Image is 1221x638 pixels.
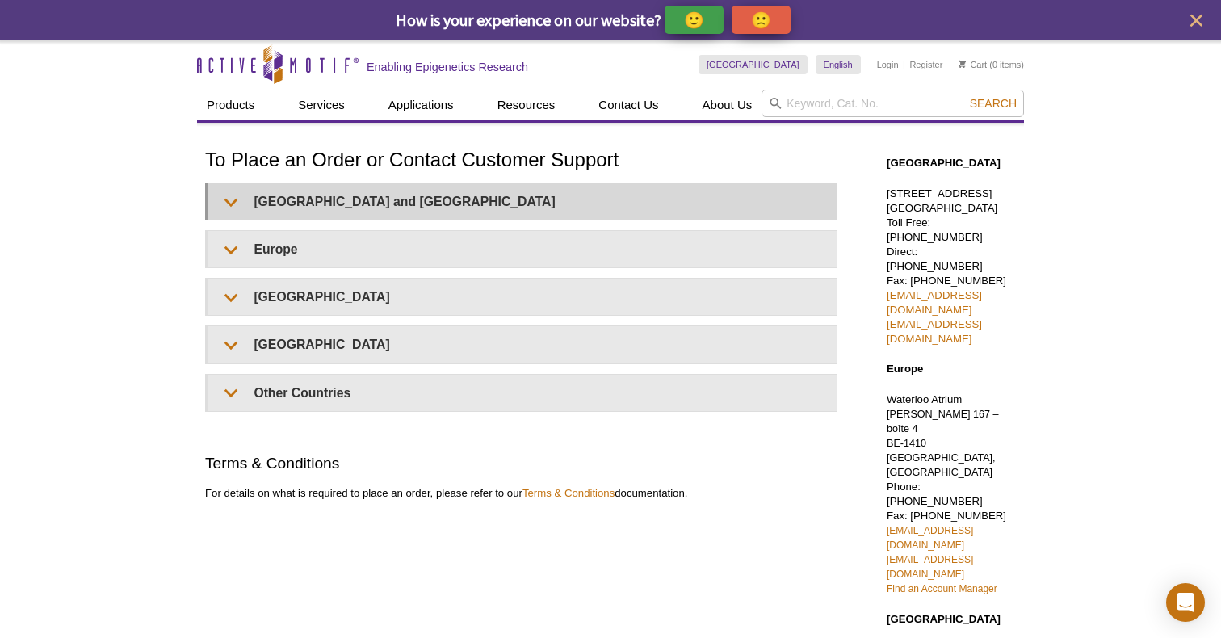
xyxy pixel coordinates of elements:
[208,279,837,315] summary: [GEOGRAPHIC_DATA]
[970,97,1017,110] span: Search
[751,10,771,30] p: 🙁
[887,289,982,316] a: [EMAIL_ADDRESS][DOMAIN_NAME]
[887,157,1001,169] strong: [GEOGRAPHIC_DATA]
[959,60,966,68] img: Your Cart
[208,326,837,363] summary: [GEOGRAPHIC_DATA]
[699,55,808,74] a: [GEOGRAPHIC_DATA]
[522,487,615,499] a: Terms & Conditions
[288,90,355,120] a: Services
[396,10,661,30] span: How is your experience on our website?
[887,363,923,375] strong: Europe
[887,409,999,478] span: [PERSON_NAME] 167 – boîte 4 BE-1410 [GEOGRAPHIC_DATA], [GEOGRAPHIC_DATA]
[208,375,837,411] summary: Other Countries
[887,613,1001,625] strong: [GEOGRAPHIC_DATA]
[903,55,905,74] li: |
[887,583,997,594] a: Find an Account Manager
[887,392,1016,596] p: Waterloo Atrium Phone: [PHONE_NUMBER] Fax: [PHONE_NUMBER]
[959,59,987,70] a: Cart
[959,55,1024,74] li: (0 items)
[367,60,528,74] h2: Enabling Epigenetics Research
[589,90,668,120] a: Contact Us
[887,318,982,345] a: [EMAIL_ADDRESS][DOMAIN_NAME]
[488,90,565,120] a: Resources
[197,90,264,120] a: Products
[208,231,837,267] summary: Europe
[1186,10,1206,31] button: close
[684,10,704,30] p: 🙂
[205,486,837,501] p: For details on what is required to place an order, please refer to our documentation.
[762,90,1024,117] input: Keyword, Cat. No.
[887,554,973,580] a: [EMAIL_ADDRESS][DOMAIN_NAME]
[205,452,837,474] h2: Terms & Conditions
[208,183,837,220] summary: [GEOGRAPHIC_DATA] and [GEOGRAPHIC_DATA]
[1166,583,1205,622] div: Open Intercom Messenger
[887,187,1016,346] p: [STREET_ADDRESS] [GEOGRAPHIC_DATA] Toll Free: [PHONE_NUMBER] Direct: [PHONE_NUMBER] Fax: [PHONE_N...
[379,90,464,120] a: Applications
[877,59,899,70] a: Login
[965,96,1022,111] button: Search
[816,55,861,74] a: English
[887,525,973,551] a: [EMAIL_ADDRESS][DOMAIN_NAME]
[205,149,837,173] h1: To Place an Order or Contact Customer Support
[909,59,942,70] a: Register
[693,90,762,120] a: About Us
